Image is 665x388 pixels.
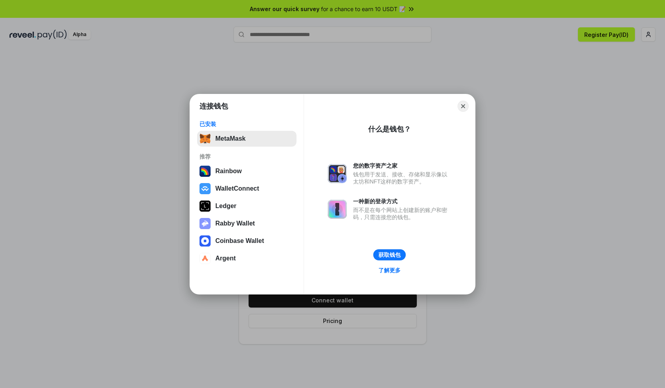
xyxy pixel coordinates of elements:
[197,163,296,179] button: Rainbow
[197,181,296,197] button: WalletConnect
[373,249,406,260] button: 获取钱包
[199,166,211,177] img: svg+xml,%3Csvg%20width%3D%22120%22%20height%3D%22120%22%20viewBox%3D%220%200%20120%20120%22%20fil...
[197,250,296,266] button: Argent
[215,135,245,142] div: MetaMask
[378,267,401,274] div: 了解更多
[368,124,411,134] div: 什么是钱包？
[199,183,211,194] img: svg+xml,%3Csvg%20width%3D%2228%22%20height%3D%2228%22%20viewBox%3D%220%200%2028%2028%22%20fill%3D...
[197,216,296,231] button: Rabby Wallet
[199,201,211,212] img: svg+xml,%3Csvg%20xmlns%3D%22http%3A%2F%2Fwww.w3.org%2F2000%2Fsvg%22%20width%3D%2228%22%20height%3...
[215,220,255,227] div: Rabby Wallet
[199,218,211,229] img: svg+xml,%3Csvg%20xmlns%3D%22http%3A%2F%2Fwww.w3.org%2F2000%2Fsvg%22%20fill%3D%22none%22%20viewBox...
[458,101,469,112] button: Close
[199,101,228,111] h1: 连接钱包
[197,131,296,147] button: MetaMask
[199,235,211,247] img: svg+xml,%3Csvg%20width%3D%2228%22%20height%3D%2228%22%20viewBox%3D%220%200%2028%2028%22%20fill%3D...
[328,164,347,183] img: svg+xml,%3Csvg%20xmlns%3D%22http%3A%2F%2Fwww.w3.org%2F2000%2Fsvg%22%20fill%3D%22none%22%20viewBox...
[215,185,259,192] div: WalletConnect
[199,253,211,264] img: svg+xml,%3Csvg%20width%3D%2228%22%20height%3D%2228%22%20viewBox%3D%220%200%2028%2028%22%20fill%3D...
[353,206,451,221] div: 而不是在每个网站上创建新的账户和密码，只需连接您的钱包。
[353,198,451,205] div: 一种新的登录方式
[197,233,296,249] button: Coinbase Wallet
[215,237,264,245] div: Coinbase Wallet
[199,153,294,160] div: 推荐
[215,203,236,210] div: Ledger
[199,120,294,128] div: 已安装
[328,200,347,219] img: svg+xml,%3Csvg%20xmlns%3D%22http%3A%2F%2Fwww.w3.org%2F2000%2Fsvg%22%20fill%3D%22none%22%20viewBox...
[199,133,211,144] img: svg+xml,%3Csvg%20fill%3D%22none%22%20height%3D%2233%22%20viewBox%3D%220%200%2035%2033%22%20width%...
[215,168,242,175] div: Rainbow
[378,251,401,258] div: 获取钱包
[374,265,405,275] a: 了解更多
[353,162,451,169] div: 您的数字资产之家
[353,171,451,185] div: 钱包用于发送、接收、存储和显示像以太坊和NFT这样的数字资产。
[197,198,296,214] button: Ledger
[215,255,236,262] div: Argent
